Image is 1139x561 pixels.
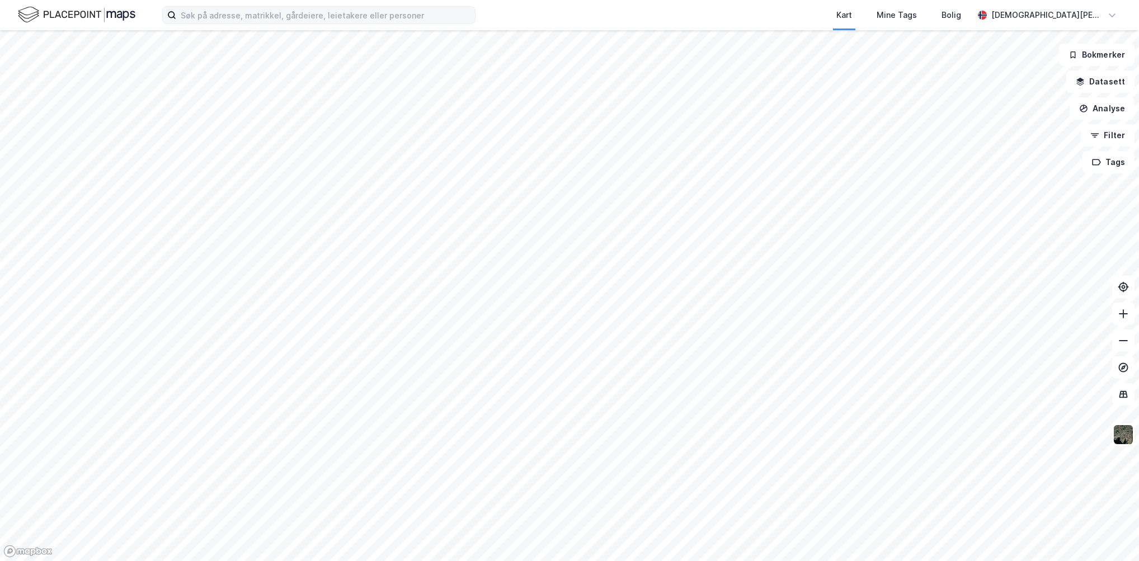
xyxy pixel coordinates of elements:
button: Datasett [1066,70,1135,93]
button: Bokmerker [1059,44,1135,66]
a: Mapbox homepage [3,545,53,558]
img: 9k= [1113,424,1134,445]
div: Kart [836,8,852,22]
div: Mine Tags [877,8,917,22]
button: Filter [1081,124,1135,147]
button: Analyse [1070,97,1135,120]
iframe: Chat Widget [1083,507,1139,561]
button: Tags [1082,151,1135,173]
div: Bolig [942,8,961,22]
img: logo.f888ab2527a4732fd821a326f86c7f29.svg [18,5,135,25]
input: Søk på adresse, matrikkel, gårdeiere, leietakere eller personer [176,7,475,23]
div: [DEMOGRAPHIC_DATA][PERSON_NAME] [991,8,1103,22]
